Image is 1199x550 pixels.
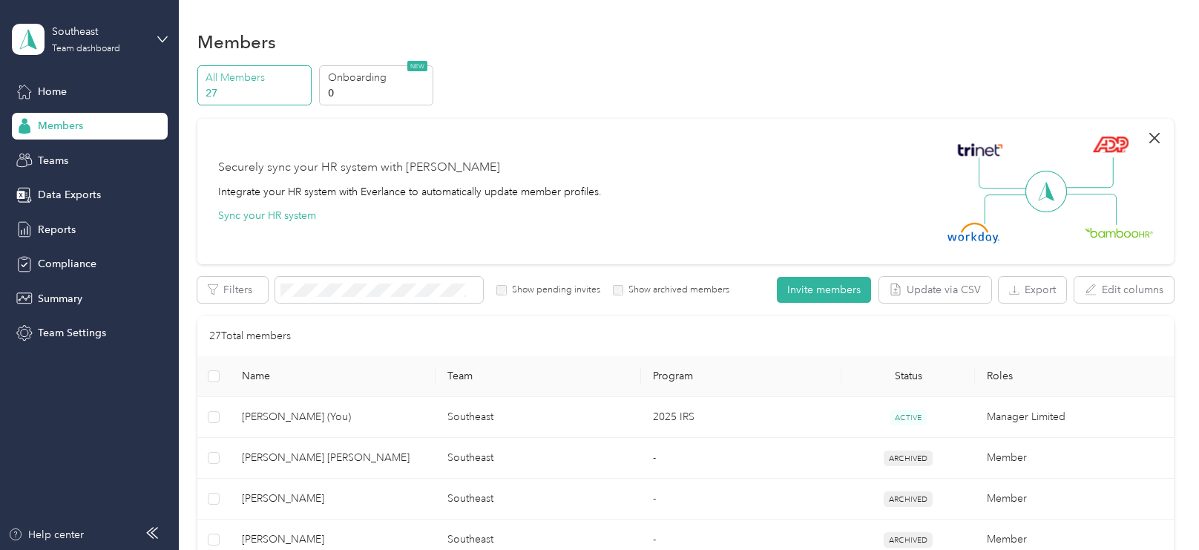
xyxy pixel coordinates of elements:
span: Teams [38,153,68,168]
td: Member [975,479,1180,520]
td: 2025 IRS [641,397,841,438]
p: 27 Total members [209,328,291,344]
img: Line Left Up [979,157,1031,189]
td: Member [975,438,1180,479]
p: Onboarding [328,70,429,85]
td: Southeast [436,397,641,438]
p: All Members [206,70,306,85]
span: [PERSON_NAME] (You) [242,409,424,425]
div: Southeast [52,24,145,39]
p: 0 [328,85,429,101]
span: Name [242,370,424,382]
span: ARCHIVED [884,491,933,507]
label: Show pending invites [507,284,600,297]
td: Cynthia D. Farr Rohrbach [230,438,436,479]
button: Help center [8,527,84,543]
td: Chad Roland (You) [230,397,436,438]
td: Southeast [436,438,641,479]
th: Name [230,356,436,397]
img: BambooHR [1085,227,1153,238]
div: Team dashboard [52,45,120,53]
img: Line Left Down [984,194,1036,224]
img: Workday [947,223,999,243]
th: Program [641,356,841,397]
button: Export [999,277,1066,303]
h1: Members [197,34,276,50]
span: [PERSON_NAME] [242,491,424,507]
td: - [641,438,841,479]
td: Manager Limited [975,397,1180,438]
span: ARCHIVED [884,532,933,548]
p: 27 [206,85,306,101]
span: [PERSON_NAME] [PERSON_NAME] [242,450,424,466]
span: NEW [407,61,427,71]
span: Team Settings [38,325,106,341]
td: - [641,479,841,520]
button: Edit columns [1074,277,1174,303]
span: Reports [38,222,76,238]
span: Home [38,84,67,99]
td: Southeast [436,479,641,520]
span: ACTIVE [890,410,927,425]
img: Line Right Down [1065,194,1117,226]
span: Summary [38,291,82,307]
span: ARCHIVED [884,451,933,466]
td: BEVERLY SWAIM [230,479,436,520]
button: Filters [197,277,268,303]
span: [PERSON_NAME] [242,531,424,548]
th: Status [841,356,975,397]
label: Show archived members [623,284,729,297]
div: Securely sync your HR system with [PERSON_NAME] [218,159,500,177]
button: Invite members [777,277,871,303]
span: Compliance [38,256,96,272]
img: Line Right Up [1062,157,1114,189]
th: Roles [975,356,1180,397]
span: Data Exports [38,187,101,203]
span: Members [38,118,83,134]
img: ADP [1092,136,1129,153]
th: Team [436,356,641,397]
div: Integrate your HR system with Everlance to automatically update member profiles. [218,184,602,200]
iframe: Everlance-gr Chat Button Frame [1116,467,1199,550]
button: Update via CSV [879,277,991,303]
button: Sync your HR system [218,208,316,223]
img: Trinet [954,140,1006,160]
